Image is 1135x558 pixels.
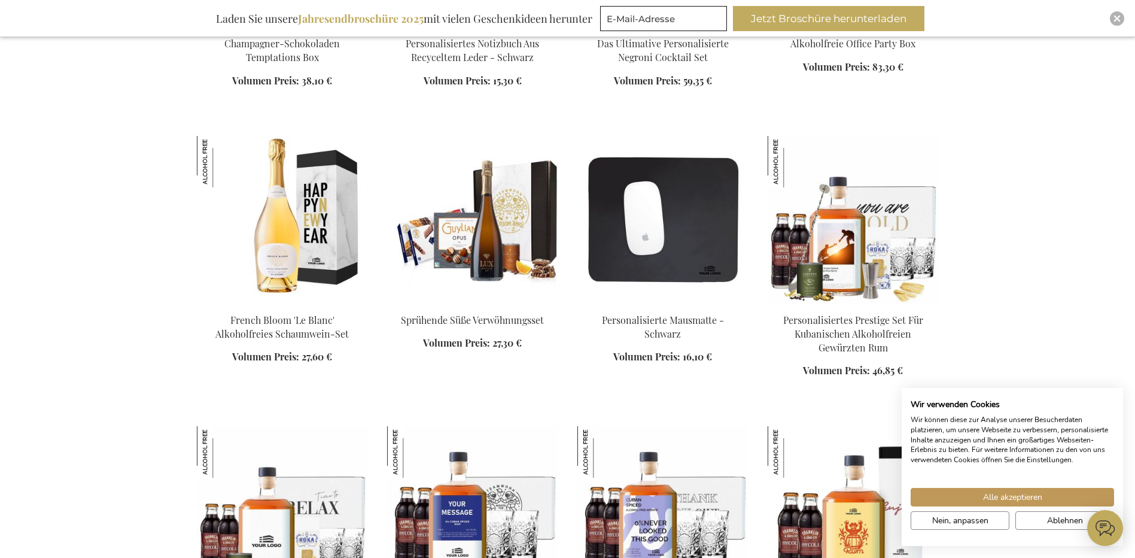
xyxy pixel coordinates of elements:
span: Volumen Preis: [803,60,870,73]
a: Das Ultimative Personalisierte Negroni Cocktail Set [597,37,729,63]
span: 27,60 € [302,350,332,363]
a: Volumen Preis: 16,10 € [613,350,712,364]
a: Volumen Preis: 15,30 € [424,74,522,88]
img: Personalisiertes Premium Set Für Kubanischen Alkoholfreien Gewürzten Rum [197,426,248,478]
span: Volumen Preis: [614,74,681,87]
img: Personalisiertes Set Für Kubanischen Alkoholfreien Gewürzten Rum [768,426,819,478]
img: Personalisiertes Geschenk Für Kubanischen Alkoholfreien Gewürzten Rum [387,426,439,478]
span: 59,35 € [683,74,712,87]
a: Sprühende Süße Verwöhnungsset [401,314,544,326]
img: Personalisiertes Prestige Set Für Kubanischen Alkoholfreien Gewürzten Rum [768,136,819,187]
input: E-Mail-Adresse [600,6,727,31]
b: Jahresendbroschüre 2025 [298,11,424,26]
span: Volumen Preis: [803,364,870,377]
a: Champagner-Schokoladen Temptations Box [224,37,340,63]
button: Jetzt Broschüre herunterladen [733,6,924,31]
img: Personalised Non-Alcoholic Cuban Spiced Rum Prestige Set [768,136,939,304]
p: Wir können diese zur Analyse unserer Besucherdaten platzieren, um unsere Webseite zu verbessern, ... [911,415,1114,465]
form: marketing offers and promotions [600,6,731,35]
div: Close [1110,11,1124,26]
button: cookie Einstellungen anpassen [911,511,1009,530]
span: Volumen Preis: [424,74,491,87]
a: French Bloom 'Le Blanc' Alkoholfreies Schaumwein-Set [215,314,349,340]
span: Volumen Preis: [232,74,299,87]
h2: Wir verwenden Cookies [911,399,1114,410]
a: Personalised Leather Mouse Pad - Black [577,299,748,310]
a: Volumen Preis: 27,60 € [232,350,332,364]
img: Personalised Leather Mouse Pad - Black [577,136,748,304]
span: Ablehnen [1047,514,1083,527]
img: Sparkling Sweet Indulgence Set [387,136,558,304]
span: Volumen Preis: [423,336,490,349]
span: Volumen Preis: [232,350,299,363]
a: Sparkling Sweet Indulgence Set [387,299,558,310]
a: Volumen Preis: 59,35 € [614,74,712,88]
img: Personalisiertes Geschenk Für Kubanischen Alkoholfreien Gewürzten Rum [577,426,629,478]
span: Nein, anpassen [932,514,988,527]
span: Volumen Preis: [613,350,680,363]
a: Personalised Non-Alcoholic Cuban Spiced Rum Prestige Set Personalisiertes Prestige Set Für Kubani... [768,299,939,310]
img: French Bloom 'Le Blanc' Alkoholfreies Schaumwein-Set [197,136,248,187]
span: 15,30 € [493,74,522,87]
span: 38,10 € [302,74,332,87]
img: French Bloom 'Le Blanc' non-alcoholic Sparkling Set [197,136,368,304]
a: Volumen Preis: 27,30 € [423,336,522,350]
a: Volumen Preis: 83,30 € [803,60,903,74]
span: 27,30 € [492,336,522,349]
a: Personalisierte Mausmatte - Schwarz [602,314,724,340]
span: 16,10 € [683,350,712,363]
a: Volumen Preis: 38,10 € [232,74,332,88]
img: Close [1113,15,1121,22]
span: 83,30 € [872,60,903,73]
div: Laden Sie unsere mit vielen Geschenkideen herunter [211,6,598,31]
a: Personalisiertes Prestige Set Für Kubanischen Alkoholfreien Gewürzten Rum [783,314,923,354]
a: Alkoholfreie Office Party Box [790,37,915,50]
span: Alle akzeptieren [983,491,1042,504]
span: 46,85 € [872,364,903,377]
a: Personalisiertes Notizbuch Aus Recyceltem Leder - Schwarz [406,37,539,63]
a: Volumen Preis: 46,85 € [803,364,903,378]
iframe: belco-activator-frame [1087,510,1123,546]
a: French Bloom 'Le Blanc' non-alcoholic Sparkling Set French Bloom 'Le Blanc' Alkoholfreies Schaumw... [197,299,368,310]
button: Akzeptieren Sie alle cookies [911,488,1114,507]
button: Alle verweigern cookies [1015,511,1114,530]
